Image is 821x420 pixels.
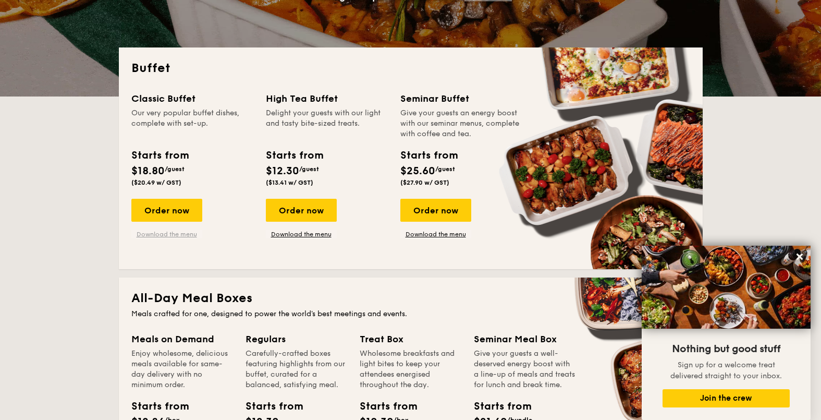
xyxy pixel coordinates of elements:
[131,309,690,319] div: Meals crafted for one, designed to power the world's best meetings and events.
[400,165,435,177] span: $25.60
[266,148,323,163] div: Starts from
[266,108,388,139] div: Delight your guests with our light and tasty bite-sized treats.
[400,179,449,186] span: ($27.90 w/ GST)
[246,349,347,390] div: Carefully-crafted boxes featuring highlights from our buffet, curated for a balanced, satisfying ...
[474,399,521,414] div: Starts from
[400,199,471,222] div: Order now
[266,165,299,177] span: $12.30
[791,248,808,265] button: Close
[131,179,181,186] span: ($20.49 w/ GST)
[299,165,319,173] span: /guest
[266,179,313,186] span: ($13.41 w/ GST)
[131,108,253,139] div: Our very popular buffet dishes, complete with set-up.
[131,332,233,346] div: Meals on Demand
[360,349,461,390] div: Wholesome breakfasts and light bites to keep your attendees energised throughout the day.
[670,361,782,380] span: Sign up for a welcome treat delivered straight to your inbox.
[131,148,188,163] div: Starts from
[400,108,522,139] div: Give your guests an energy boost with our seminar menus, complete with coffee and tea.
[672,343,780,355] span: Nothing but good stuff
[642,246,811,329] img: DSC07876-Edit02-Large.jpeg
[131,349,233,390] div: Enjoy wholesome, delicious meals available for same-day delivery with no minimum order.
[474,349,575,390] div: Give your guests a well-deserved energy boost with a line-up of meals and treats for lunch and br...
[131,60,690,77] h2: Buffet
[131,290,690,307] h2: All-Day Meal Boxes
[165,165,185,173] span: /guest
[400,148,457,163] div: Starts from
[663,389,790,407] button: Join the crew
[246,332,347,346] div: Regulars
[400,91,522,106] div: Seminar Buffet
[266,230,337,238] a: Download the menu
[131,230,202,238] a: Download the menu
[360,399,407,414] div: Starts from
[246,399,292,414] div: Starts from
[474,332,575,346] div: Seminar Meal Box
[400,230,471,238] a: Download the menu
[131,199,202,222] div: Order now
[266,91,388,106] div: High Tea Buffet
[131,399,178,414] div: Starts from
[266,199,337,222] div: Order now
[131,165,165,177] span: $18.80
[435,165,455,173] span: /guest
[131,91,253,106] div: Classic Buffet
[360,332,461,346] div: Treat Box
